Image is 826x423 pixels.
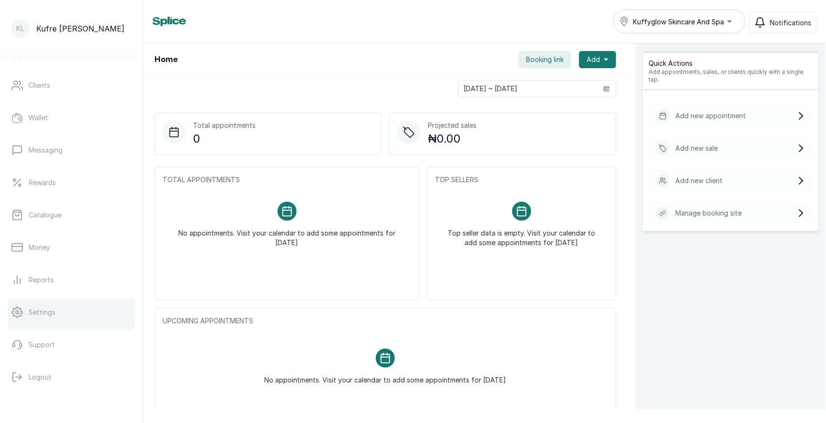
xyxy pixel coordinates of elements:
p: Add new client [675,176,723,186]
p: Rewards [29,178,56,187]
p: TOP SELLERS [435,175,608,185]
p: UPCOMING APPOINTMENTS [163,316,608,326]
p: Catalogue [29,210,62,220]
p: Support [29,340,55,350]
a: Wallet [8,104,135,131]
button: Booking link [518,51,571,68]
p: ₦0.00 [428,130,476,147]
a: Reports [8,267,135,293]
span: Notifications [770,18,811,28]
span: Add [587,55,600,64]
p: 0 [193,130,256,147]
p: Total appointments [193,121,256,130]
button: Logout [8,364,135,391]
button: Kuffyglow Skincare And Spa [613,10,745,33]
p: Top seller data is empty. Visit your calendar to add some appointments for [DATE] [446,221,597,248]
a: Clients [8,72,135,99]
a: Catalogue [8,202,135,228]
p: No appointments. Visit your calendar to add some appointments for [DATE] [265,368,506,385]
button: Notifications [749,11,816,33]
svg: calendar [603,85,610,92]
p: Projected sales [428,121,476,130]
a: Settings [8,299,135,326]
p: Quick Actions [649,59,813,68]
p: No appointments. Visit your calendar to add some appointments for [DATE] [174,221,400,248]
p: Add new appointment [675,111,746,121]
p: Money [29,243,50,252]
p: KL [16,24,24,33]
input: Select date [458,81,598,97]
p: Manage booking site [675,208,742,218]
p: Messaging [29,145,62,155]
span: Booking link [526,55,564,64]
p: Add appointments, sales, or clients quickly with a single tap. [649,68,813,83]
p: TOTAL APPOINTMENTS [163,175,411,185]
button: Add [579,51,616,68]
a: Rewards [8,169,135,196]
p: Kufre [PERSON_NAME] [36,23,124,34]
span: Kuffyglow Skincare And Spa [633,17,724,27]
a: Support [8,331,135,358]
p: Reports [29,275,54,285]
a: Money [8,234,135,261]
p: Wallet [29,113,48,123]
a: Messaging [8,137,135,164]
p: Settings [29,308,55,317]
p: Clients [29,81,50,90]
h1: Home [155,54,177,65]
p: Logout [29,372,52,382]
p: Add new sale [675,144,718,153]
